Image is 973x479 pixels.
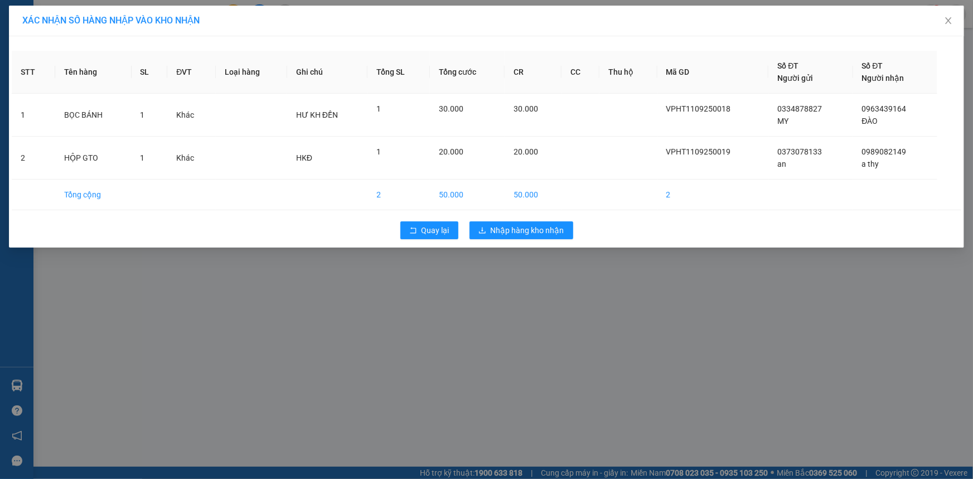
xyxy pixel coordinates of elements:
[376,147,381,156] span: 1
[287,51,368,94] th: Ghi chú
[104,27,466,41] li: [STREET_ADDRESS][PERSON_NAME]. [GEOGRAPHIC_DATA], Tỉnh [GEOGRAPHIC_DATA]
[216,51,287,94] th: Loại hàng
[862,104,907,113] span: 0963439164
[777,61,798,70] span: Số ĐT
[933,6,964,37] button: Close
[167,51,215,94] th: ĐVT
[12,137,55,180] td: 2
[430,51,505,94] th: Tổng cước
[409,226,417,235] span: rollback
[167,94,215,137] td: Khác
[478,226,486,235] span: download
[55,51,131,94] th: Tên hàng
[514,147,538,156] span: 20.000
[777,147,822,156] span: 0373078133
[561,51,599,94] th: CC
[657,180,769,210] td: 2
[14,81,177,118] b: GỬI : PV An Sương ([GEOGRAPHIC_DATA])
[22,15,200,26] span: XÁC NHẬN SỐ HÀNG NHẬP VÀO KHO NHẬN
[666,104,731,113] span: VPHT1109250018
[296,110,338,119] span: HƯ KH ĐỀN
[439,147,463,156] span: 20.000
[376,104,381,113] span: 1
[862,159,879,168] span: a thy
[400,221,458,239] button: rollbackQuay lại
[862,117,878,125] span: ĐÀO
[862,74,904,83] span: Người nhận
[132,51,168,94] th: SL
[944,16,953,25] span: close
[367,51,430,94] th: Tổng SL
[104,41,466,55] li: Hotline: 1900 8153
[514,104,538,113] span: 30.000
[657,51,769,94] th: Mã GD
[55,137,131,180] td: HỘP GTO
[167,137,215,180] td: Khác
[12,51,55,94] th: STT
[505,180,562,210] td: 50.000
[862,147,907,156] span: 0989082149
[141,110,145,119] span: 1
[469,221,573,239] button: downloadNhập hàng kho nhận
[505,51,562,94] th: CR
[430,180,505,210] td: 50.000
[777,104,822,113] span: 0334878827
[862,61,883,70] span: Số ĐT
[55,180,131,210] td: Tổng cộng
[599,51,657,94] th: Thu hộ
[666,147,731,156] span: VPHT1109250019
[777,159,786,168] span: an
[777,74,813,83] span: Người gửi
[12,94,55,137] td: 1
[422,224,449,236] span: Quay lại
[777,117,788,125] span: MY
[141,153,145,162] span: 1
[491,224,564,236] span: Nhập hàng kho nhận
[14,14,70,70] img: logo.jpg
[296,153,312,162] span: HKĐ
[55,94,131,137] td: BỌC BÁNH
[367,180,430,210] td: 2
[439,104,463,113] span: 30.000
